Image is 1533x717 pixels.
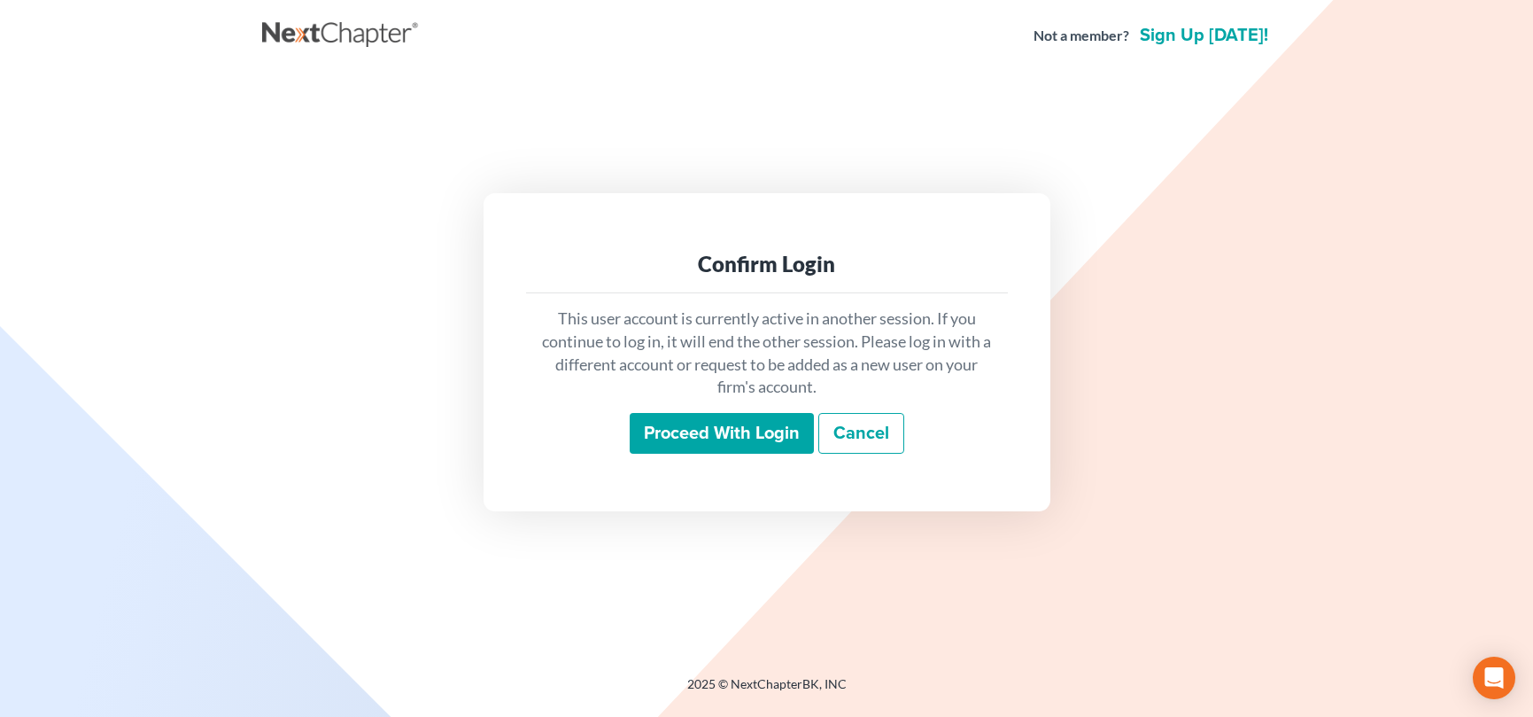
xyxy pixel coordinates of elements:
[1473,657,1515,699] div: Open Intercom Messenger
[818,413,904,454] a: Cancel
[540,308,994,399] p: This user account is currently active in another session. If you continue to log in, it will end ...
[1136,27,1272,44] a: Sign up [DATE]!
[540,250,994,278] div: Confirm Login
[630,413,814,454] input: Proceed with login
[1034,26,1129,46] strong: Not a member?
[262,675,1272,707] div: 2025 © NextChapterBK, INC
